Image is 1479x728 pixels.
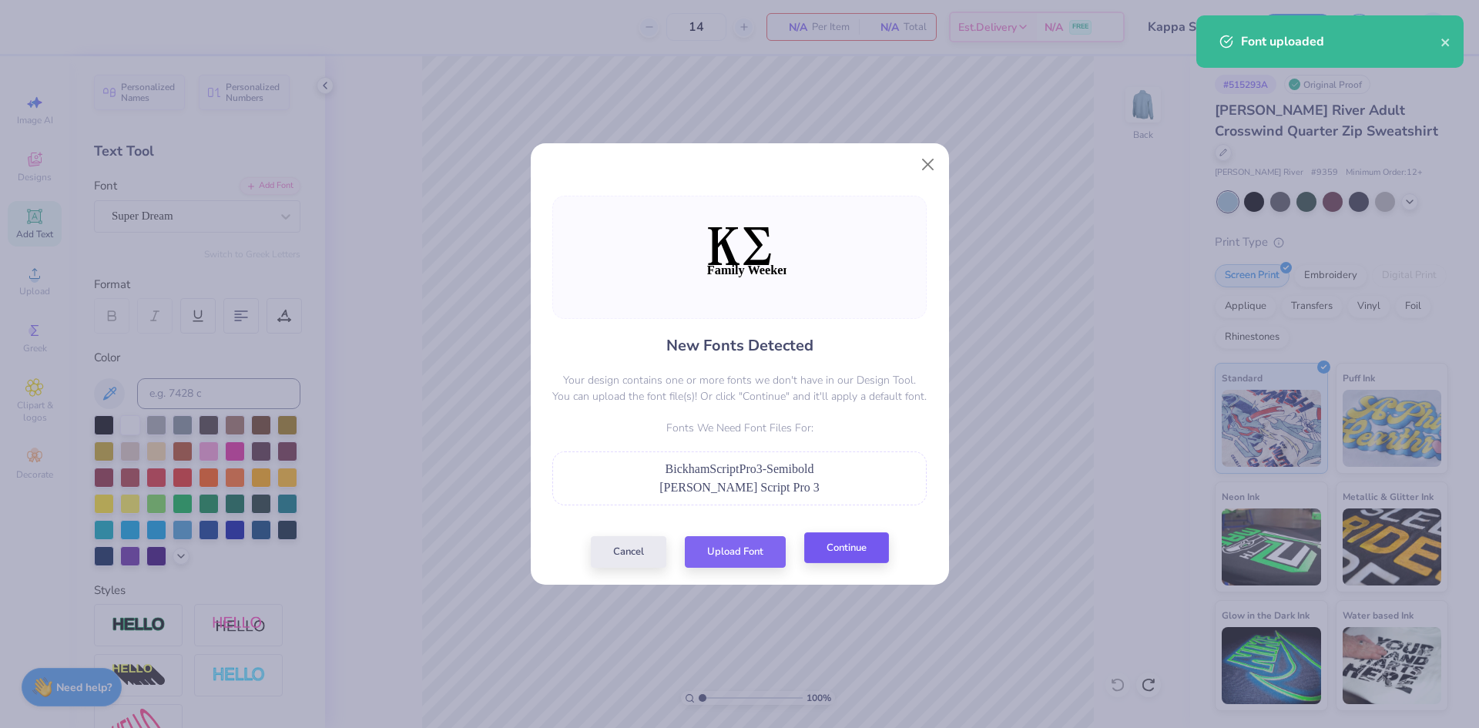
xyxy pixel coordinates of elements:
span: [PERSON_NAME] Script Pro 3 [659,481,820,494]
button: Cancel [591,536,666,568]
button: Continue [804,532,889,564]
button: Upload Font [685,536,786,568]
span: BickhamScriptPro3-Semibold [666,462,814,475]
h4: New Fonts Detected [666,334,813,357]
button: Close [913,150,942,179]
p: Fonts We Need Font Files For: [552,420,927,436]
div: Font uploaded [1241,32,1440,51]
button: close [1440,32,1451,51]
p: Your design contains one or more fonts we don't have in our Design Tool. You can upload the font ... [552,372,927,404]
